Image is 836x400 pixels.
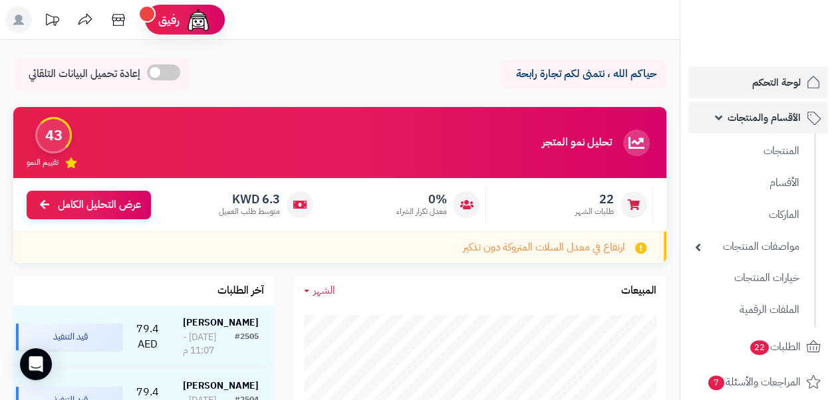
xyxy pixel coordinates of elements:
[27,157,59,168] span: تقييم النمو
[621,285,656,297] h3: المبيعات
[708,375,724,390] span: 7
[688,366,828,398] a: المراجعات والأسئلة7
[35,7,69,37] a: تحديثات المنصة
[219,192,280,207] span: 6.3 KWD
[746,10,823,38] img: logo-2.png
[217,285,264,297] h3: آخر الطلبات
[728,108,801,127] span: الأقسام والمنتجات
[27,191,151,219] a: عرض التحليل الكامل
[688,296,806,324] a: الملفات الرقمية
[575,206,614,217] span: طلبات الشهر
[396,192,446,207] span: 0%
[688,233,806,261] a: مواصفات المنتجات
[688,66,828,98] a: لوحة التحكم
[183,316,259,330] strong: [PERSON_NAME]
[510,66,656,82] p: حياكم الله ، نتمنى لكم تجارة رابحة
[688,201,806,229] a: الماركات
[304,283,335,298] a: الشهر
[183,331,235,357] div: [DATE] - 11:07 م
[749,338,801,356] span: الطلبات
[16,324,122,350] div: قيد التنفيذ
[29,66,140,82] span: إعادة تحميل البيانات التلقائي
[313,282,335,298] span: الشهر
[752,73,801,92] span: لوحة التحكم
[158,12,180,28] span: رفيق
[688,264,806,292] a: خيارات المنتجات
[396,206,446,217] span: معدل تكرار الشراء
[542,137,612,149] h3: تحليل نمو المتجر
[20,348,52,380] div: Open Intercom Messenger
[235,331,259,357] div: #2505
[688,331,828,363] a: الطلبات22
[128,306,168,368] td: 79.4 AED
[185,7,211,33] img: ai-face.png
[688,169,806,197] a: الأقسام
[183,379,259,393] strong: [PERSON_NAME]
[707,373,801,391] span: المراجعات والأسئلة
[219,206,280,217] span: متوسط طلب العميل
[688,137,806,165] a: المنتجات
[58,197,141,213] span: عرض التحليل الكامل
[750,340,769,355] span: 22
[463,240,625,255] span: ارتفاع في معدل السلات المتروكة دون تذكير
[575,192,614,207] span: 22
